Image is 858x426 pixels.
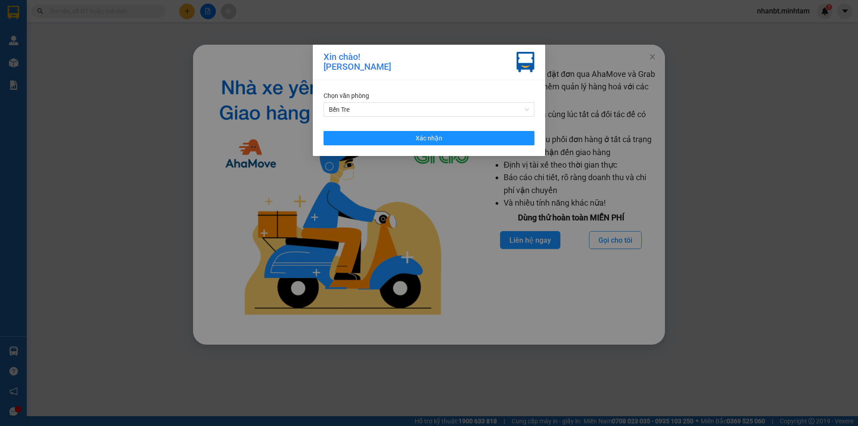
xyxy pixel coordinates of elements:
span: Bến Tre [329,103,529,116]
div: Chọn văn phòng [324,91,534,101]
span: Xác nhận [416,133,442,143]
div: Xin chào! [PERSON_NAME] [324,52,391,72]
img: vxr-icon [517,52,534,72]
button: Xác nhận [324,131,534,145]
